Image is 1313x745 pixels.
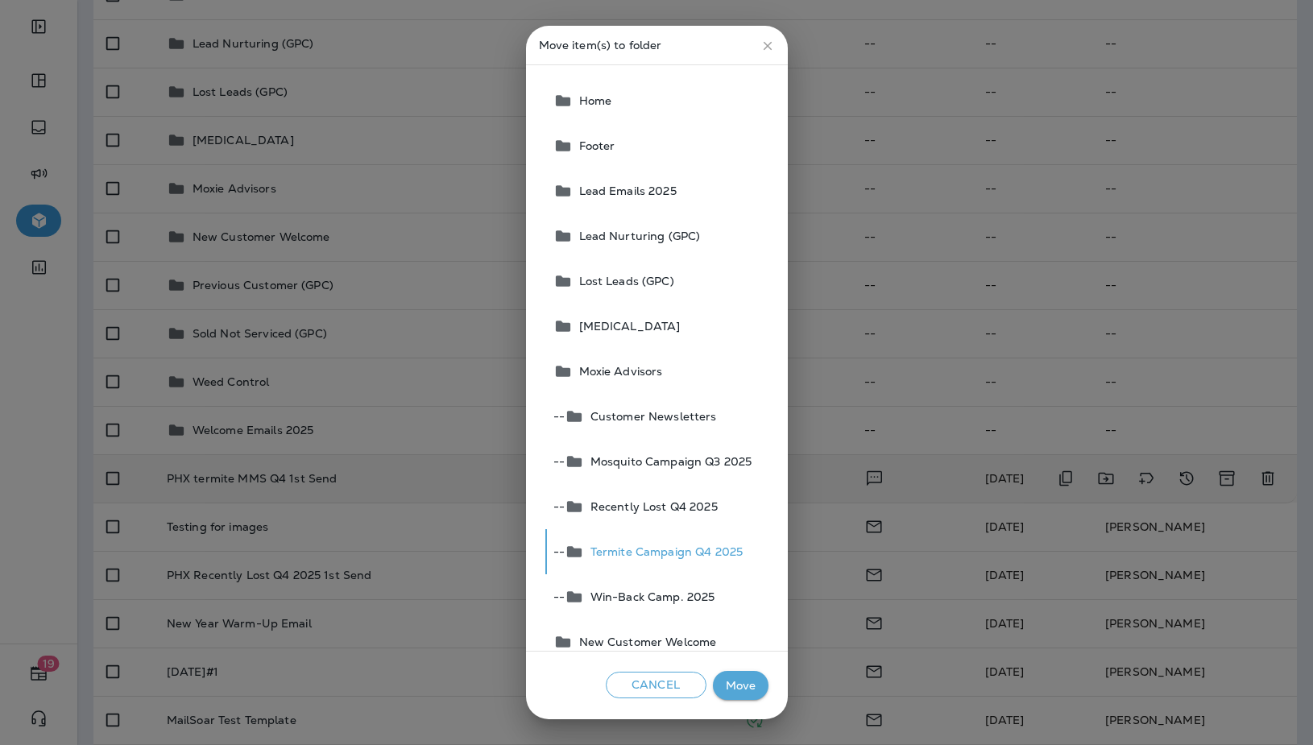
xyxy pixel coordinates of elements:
span: Customer Newsletters [584,410,717,423]
p: Move item(s) to folder [539,39,775,52]
span: -- [553,500,565,513]
span: Footer [573,139,615,152]
span: -- [553,410,565,423]
button: --Customer Newsletters [547,394,768,439]
button: New Customer Welcome [547,619,768,664]
span: Lead Emails 2025 [573,184,677,197]
button: Moxie Advisors [547,349,768,394]
button: Cancel [606,672,706,698]
span: Moxie Advisors [573,365,663,378]
button: close [754,32,781,60]
span: [MEDICAL_DATA] [573,320,681,333]
span: Mosquito Campaign Q3 2025 [584,455,752,468]
span: -- [553,545,565,558]
span: Win-Back Camp. 2025 [584,590,715,603]
button: Move [713,671,768,701]
span: New Customer Welcome [573,635,717,648]
button: Lead Emails 2025 [547,168,768,213]
button: --Win-Back Camp. 2025 [547,574,768,619]
button: Lead Nurturing (GPC) [547,213,768,259]
span: -- [553,590,565,603]
button: Lost Leads (GPC) [547,259,768,304]
span: Lead Nurturing (GPC) [573,230,701,242]
span: Lost Leads (GPC) [573,275,674,288]
span: -- [553,455,565,468]
button: --Termite Campaign Q4 2025 [547,529,768,574]
button: --Recently Lost Q4 2025 [547,484,768,529]
button: Footer [547,123,768,168]
span: Termite Campaign Q4 2025 [584,545,743,558]
button: --Mosquito Campaign Q3 2025 [547,439,768,484]
span: Recently Lost Q4 2025 [584,500,718,513]
button: [MEDICAL_DATA] [547,304,768,349]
